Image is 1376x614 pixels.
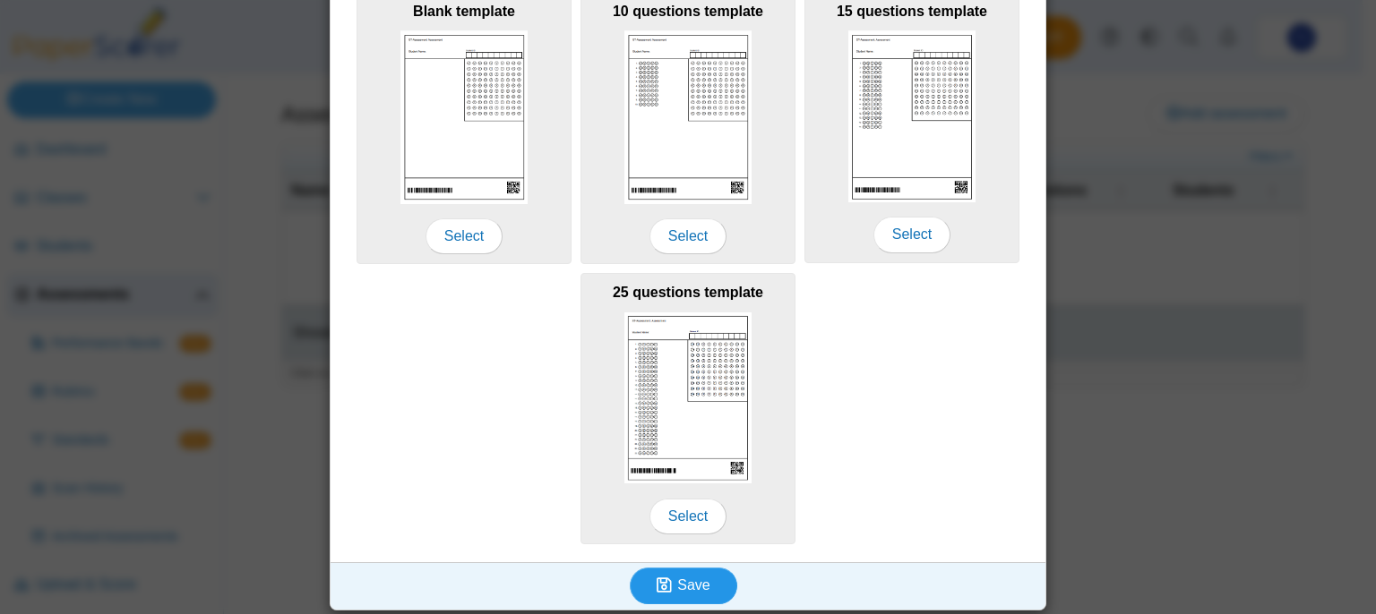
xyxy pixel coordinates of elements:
[613,4,763,19] b: 10 questions template
[848,30,976,202] img: scan_sheet_15_questions.png
[426,218,503,254] span: Select
[873,217,950,252] span: Select
[677,577,709,593] span: Save
[613,285,763,300] b: 25 questions template
[649,218,727,254] span: Select
[630,567,737,603] button: Save
[624,30,752,203] img: scan_sheet_10_questions.png
[624,312,752,484] img: scan_sheet_25_questions.png
[837,4,987,19] b: 15 questions template
[413,4,515,19] b: Blank template
[649,499,727,534] span: Select
[400,30,528,203] img: scan_sheet_blank.png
